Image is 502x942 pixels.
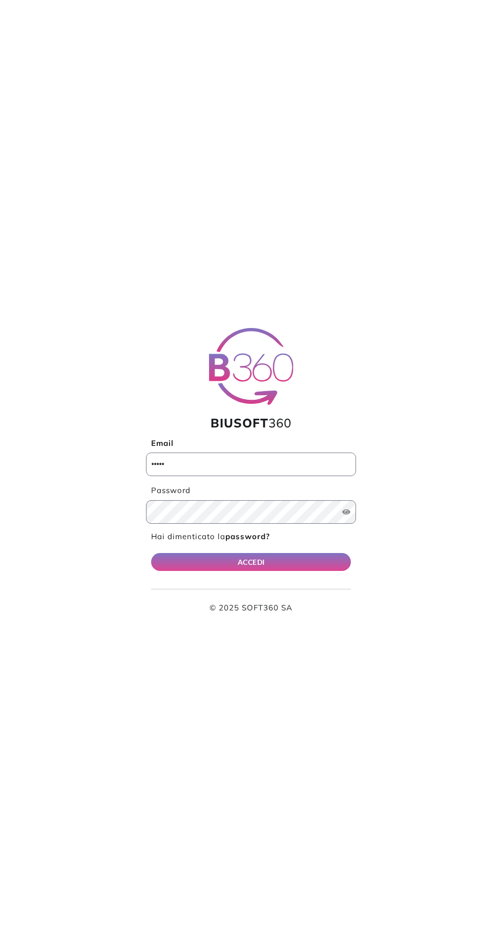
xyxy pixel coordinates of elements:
b: password? [225,531,270,541]
label: Password [146,485,356,497]
a: Hai dimenticato lapassword? [151,531,270,541]
button: ACCEDI [151,553,351,571]
h1: 360 [146,416,356,431]
p: © 2025 SOFT360 SA [151,602,351,614]
span: BIUSOFT [211,415,268,431]
b: Email [151,438,174,448]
